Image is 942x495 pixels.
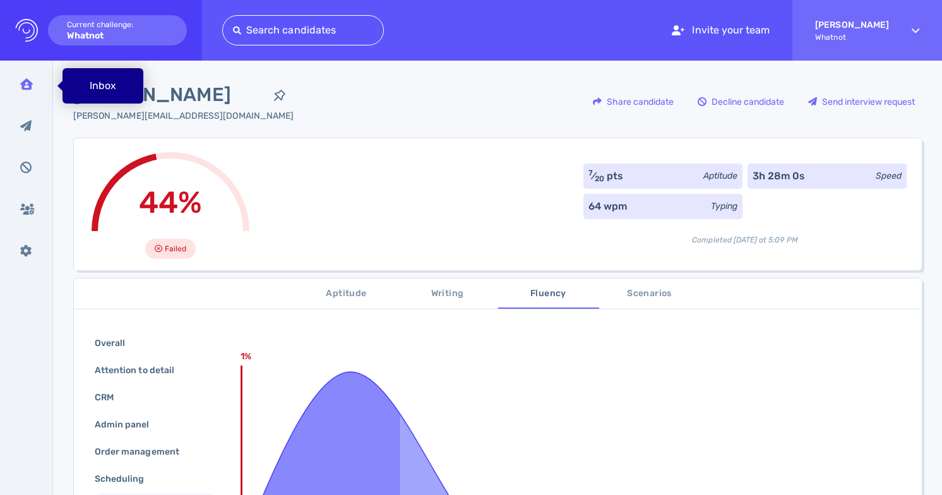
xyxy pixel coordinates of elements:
div: Order management [92,443,194,461]
button: Decline candidate [691,86,791,117]
div: Decline candidate [691,87,790,116]
div: Admin panel [92,415,165,434]
sub: 20 [595,174,604,183]
sup: 7 [588,169,593,177]
div: Typing [711,200,737,213]
span: Whatnot [815,33,889,42]
div: CRM [92,388,129,407]
span: Aptitude [304,286,390,302]
span: Writing [405,286,491,302]
span: Fluency [506,286,592,302]
div: Share candidate [587,87,680,116]
div: Scheduling [92,470,160,488]
span: [PERSON_NAME] [73,81,266,109]
div: Speed [876,169,902,182]
span: 44% [139,184,202,220]
span: Scenarios [607,286,693,302]
div: Attention to detail [92,361,189,379]
text: 1% [241,351,251,362]
div: Overall [92,334,140,352]
button: Send interview request [801,86,922,117]
span: Failed [165,241,186,256]
strong: [PERSON_NAME] [815,20,889,30]
div: 3h 28m 0s [753,169,805,184]
div: Click to copy the email address [73,109,294,122]
div: Completed [DATE] at 5:09 PM [583,224,907,246]
button: Share candidate [586,86,681,117]
div: ⁄ pts [588,169,623,184]
div: Aptitude [703,169,737,182]
div: Send interview request [802,87,921,116]
div: 64 wpm [588,199,627,214]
